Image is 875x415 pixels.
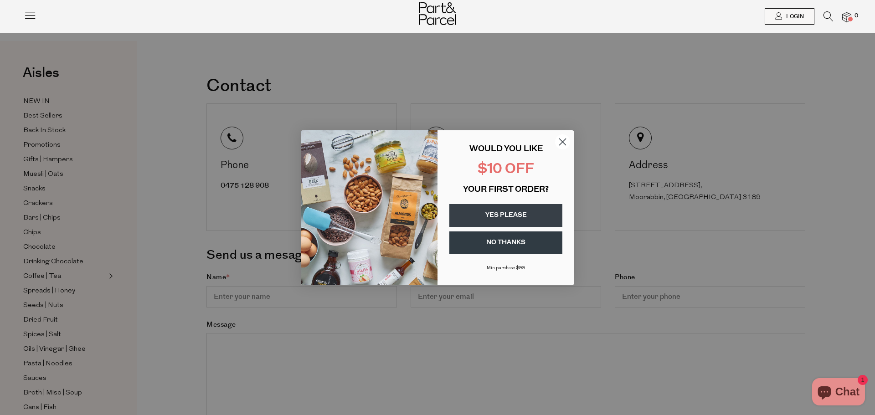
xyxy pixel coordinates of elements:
[463,186,549,194] span: YOUR FIRST ORDER?
[478,163,534,177] span: $10 OFF
[449,204,562,227] button: YES PLEASE
[469,145,543,154] span: WOULD YOU LIKE
[784,13,804,20] span: Login
[487,266,525,271] span: Min purchase $99
[842,12,851,22] a: 0
[765,8,814,25] a: Login
[555,134,571,150] button: Close dialog
[419,2,456,25] img: Part&Parcel
[852,12,860,20] span: 0
[449,231,562,254] button: NO THANKS
[301,130,437,285] img: 43fba0fb-7538-40bc-babb-ffb1a4d097bc.jpeg
[809,378,868,408] inbox-online-store-chat: Shopify online store chat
